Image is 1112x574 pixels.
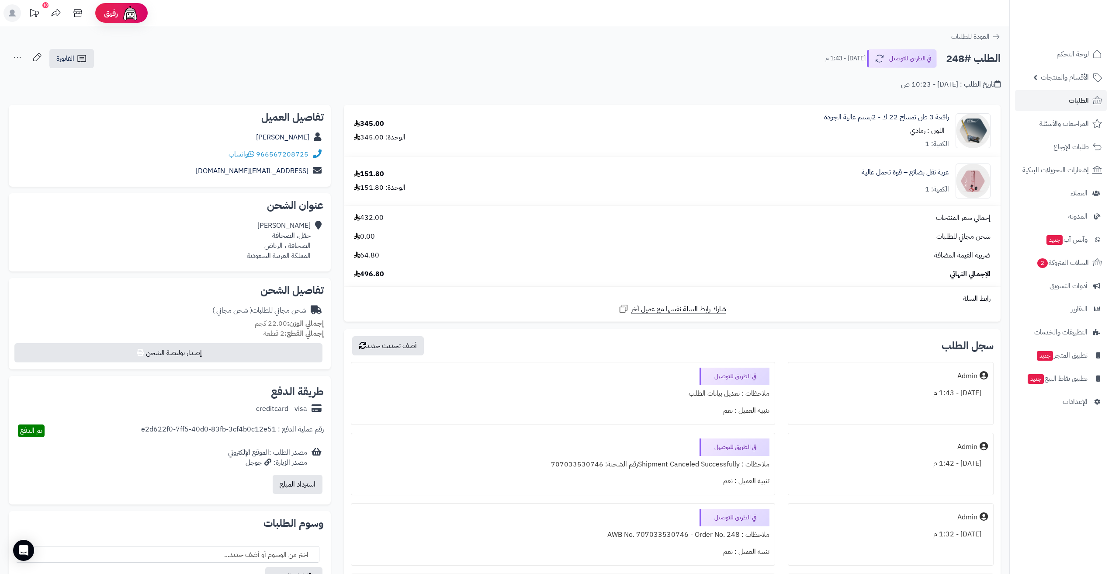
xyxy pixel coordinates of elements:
span: جديد [1037,351,1053,361]
span: جديد [1046,235,1063,245]
button: أضف تحديث جديد [352,336,424,355]
a: شارك رابط السلة نفسها مع عميل آخر [618,303,726,314]
div: creditcard - visa [256,404,307,414]
div: Admin [957,512,977,522]
a: العودة للطلبات [951,31,1001,42]
div: Open Intercom Messenger [13,540,34,561]
span: إجمالي سعر المنتجات [936,213,991,223]
span: السلات المتروكة [1036,257,1089,269]
div: الوحدة: 345.00 [354,132,405,143]
a: لوحة التحكم [1015,44,1107,65]
span: المراجعات والأسئلة [1039,118,1089,130]
div: تنبيه العميل : نعم [357,473,769,490]
span: وآتس آب [1046,233,1088,246]
button: استرداد المبلغ [273,475,322,494]
a: تحديثات المنصة [23,4,45,24]
div: ملاحظات : Shipment Canceled Successfullyرقم الشحنة: 707033530746 [357,456,769,473]
a: تطبيق نقاط البيعجديد [1015,368,1107,389]
a: 966567208725 [256,149,308,160]
span: رفيق [104,8,118,18]
a: طلبات الإرجاع [1015,136,1107,157]
small: 22.00 كجم [255,318,324,329]
div: 151.80 [354,169,384,179]
span: ( شحن مجاني ) [212,305,252,316]
strong: إجمالي القطع: [284,328,324,339]
span: التطبيقات والخدمات [1034,326,1088,338]
div: شحن مجاني للطلبات [212,306,306,316]
a: [PERSON_NAME] [256,132,309,143]
h2: طريقة الدفع [271,386,324,397]
h3: سجل الطلب [942,341,994,351]
div: الكمية: 1 [925,139,949,149]
div: Admin [957,371,977,381]
span: لوحة التحكم [1057,48,1089,60]
a: العملاء [1015,183,1107,204]
div: الوحدة: 151.80 [354,183,405,193]
span: أدوات التسويق [1050,280,1088,292]
span: 2 [1037,258,1048,268]
div: تنبيه العميل : نعم [357,402,769,419]
h2: تفاصيل العميل [16,112,324,122]
span: الإجمالي النهائي [950,269,991,279]
span: 64.80 [354,250,379,261]
span: الفاتورة [56,53,74,64]
img: 1747511416-%D8%B9%D8%B1%D8%A8%D9%8A%D8%A9%20%D9%86%D9%82%D9%84%20%D8%A7%D9%84%D8%A8%D8%B6%D8%A7%D... [956,164,990,198]
span: 496.80 [354,269,384,279]
a: [EMAIL_ADDRESS][DOMAIN_NAME] [196,166,308,176]
div: Admin [957,442,977,452]
span: الإعدادات [1063,396,1088,408]
div: [DATE] - 1:43 م [793,385,988,402]
span: تطبيق نقاط البيع [1027,372,1088,385]
span: طلبات الإرجاع [1053,141,1089,153]
div: الكمية: 1 [925,184,949,195]
span: شارك رابط السلة نفسها مع عميل آخر [631,304,726,314]
div: 345.00 [354,119,384,129]
div: [DATE] - 1:32 م [793,526,988,543]
a: التطبيقات والخدمات [1015,322,1107,343]
a: الإعدادات [1015,391,1107,412]
span: تم الدفع [20,425,42,436]
a: عربة نقل بضائع – قوة تحمل عالية [862,167,949,177]
div: ملاحظات : تعديل بيانات الطلب [357,385,769,402]
a: المراجعات والأسئلة [1015,113,1107,134]
span: تطبيق المتجر [1036,349,1088,362]
span: إشعارات التحويلات البنكية [1022,164,1089,176]
span: المدونة [1068,210,1088,223]
span: -- اختر من الوسوم أو أضف جديد... -- [16,546,319,563]
small: 2 قطعة [263,328,324,339]
div: [PERSON_NAME] حقل، الصحافة الصحافة ، الرياض المملكة العربية السعودية [247,221,311,261]
div: في الطريق للتوصيل [700,509,769,526]
span: ضريبة القيمة المضافة [934,250,991,261]
div: رقم عملية الدفع : e2d622f0-7ff5-40d0-83fb-3cf4b0c12e51 [141,424,324,437]
strong: إجمالي الوزن: [287,318,324,329]
span: الطلبات [1069,94,1089,107]
div: 10 [42,2,48,8]
span: -- اختر من الوسوم أو أضف جديد... -- [16,546,319,563]
span: 432.00 [354,213,384,223]
a: رافعة 3 طن تمساح 22 ك - 2بستم عالية الجودة [824,112,949,122]
a: أدوات التسويق [1015,275,1107,296]
div: مصدر الزيارة: جوجل [228,458,307,468]
img: logo-2.png [1053,24,1104,42]
h2: تفاصيل الشحن [16,285,324,296]
div: مصدر الطلب :الموقع الإلكتروني [228,448,307,468]
h2: عنوان الشحن [16,200,324,211]
div: [DATE] - 1:42 م [793,455,988,472]
a: السلات المتروكة2 [1015,252,1107,273]
h2: الطلب #248 [946,50,1001,68]
div: ملاحظات : AWB No. 707033530746 - Order No. 248 [357,526,769,543]
div: تنبيه العميل : نعم [357,543,769,560]
div: تاريخ الطلب : [DATE] - 10:23 ص [901,80,1001,90]
a: التقارير [1015,299,1107,320]
a: واتساب [229,149,254,160]
span: جديد [1028,374,1044,384]
img: ai-face.png [121,4,139,22]
div: في الطريق للتوصيل [700,368,769,385]
a: المدونة [1015,206,1107,227]
span: العودة للطلبات [951,31,990,42]
div: رابط السلة [347,294,997,304]
a: وآتس آبجديد [1015,229,1107,250]
span: شحن مجاني للطلبات [936,232,991,242]
span: التقارير [1071,303,1088,315]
